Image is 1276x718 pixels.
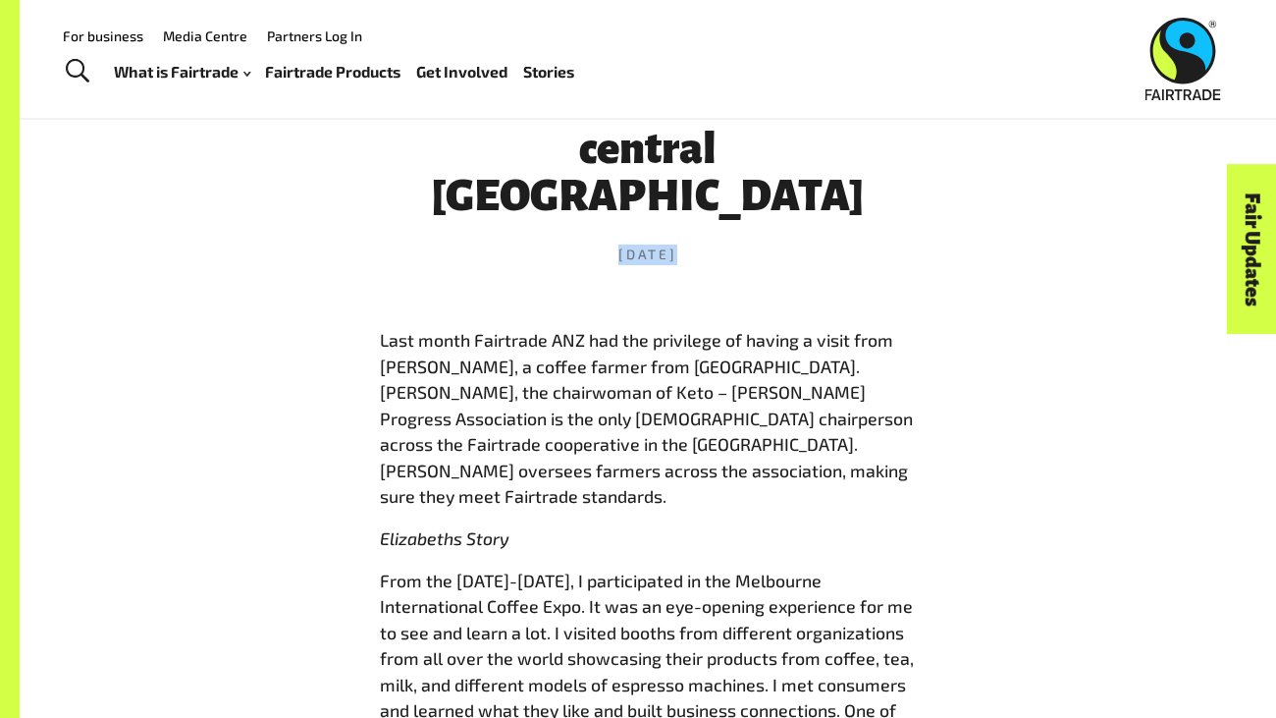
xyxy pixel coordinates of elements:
a: Partners Log In [267,28,362,44]
h1: From PNG coffee farm to central [GEOGRAPHIC_DATA] [380,79,916,221]
a: What is Fairtrade [114,58,250,86]
a: Stories [523,58,574,86]
time: [DATE] [380,245,916,265]
a: Get Involved [416,58,507,86]
span: Last month Fairtrade ANZ had the privilege of having a visit from [PERSON_NAME], a coffee farmer ... [380,329,913,507]
span: Elizabeths Story [380,527,509,549]
a: Toggle Search [53,47,101,96]
img: Fairtrade Australia New Zealand logo [1145,18,1221,100]
a: For business [63,28,143,44]
a: Media Centre [163,28,247,44]
a: Fairtrade Products [265,58,400,86]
